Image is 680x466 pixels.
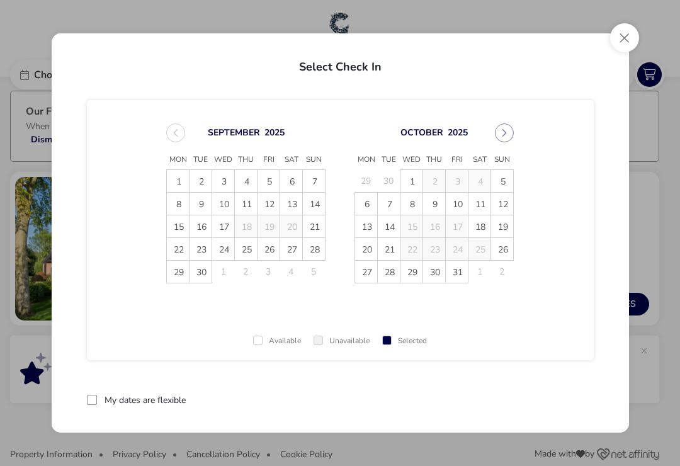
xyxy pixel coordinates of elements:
[280,238,303,261] td: 27
[190,193,212,215] td: 9
[190,239,212,261] span: 23
[423,170,446,193] td: 2
[492,171,514,193] span: 5
[378,239,400,261] span: 21
[491,215,514,238] td: 19
[382,337,427,345] div: Selected
[446,193,468,215] span: 10
[167,216,190,238] span: 15
[378,216,400,238] span: 14
[303,239,326,261] span: 28
[281,239,303,261] span: 27
[212,151,235,169] span: Wed
[491,193,514,215] td: 12
[491,238,514,261] td: 26
[468,238,491,261] td: 25
[356,216,378,238] span: 13
[167,261,190,283] td: 29
[468,151,491,169] span: Sat
[401,193,423,215] span: 8
[491,261,514,283] td: 2
[190,170,212,193] td: 2
[167,193,190,215] td: 8
[400,127,443,139] button: Choose Month
[495,123,514,142] button: Next Month
[281,171,303,193] span: 6
[258,239,280,261] span: 26
[167,238,190,261] td: 22
[258,170,280,193] td: 5
[469,216,491,238] span: 18
[213,171,235,193] span: 3
[105,396,186,405] label: My dates are flexible
[355,215,378,238] td: 13
[280,193,303,215] td: 13
[280,215,303,238] td: 20
[355,170,378,193] td: 29
[235,215,258,238] td: 18
[446,261,468,283] td: 31
[235,171,258,193] span: 4
[235,261,258,283] td: 2
[190,193,212,215] span: 9
[400,261,423,283] td: 29
[208,127,260,139] button: Choose Month
[235,238,258,261] td: 25
[258,193,280,215] td: 12
[190,261,212,283] td: 30
[378,151,400,169] span: Tue
[303,151,326,169] span: Sun
[303,215,326,238] td: 21
[258,151,280,169] span: Fri
[424,193,446,215] span: 9
[468,215,491,238] td: 18
[423,215,446,238] td: 16
[212,193,235,215] td: 10
[446,151,468,169] span: Fri
[258,193,280,215] span: 12
[610,23,639,52] button: Close
[448,127,468,139] button: Choose Year
[378,261,400,283] td: 28
[355,151,378,169] span: Mon
[253,337,301,345] div: Available
[213,193,235,215] span: 10
[155,108,525,298] div: Choose Date
[378,193,400,215] td: 7
[446,215,468,238] td: 17
[468,193,491,215] td: 11
[258,215,280,238] td: 19
[356,193,378,215] span: 6
[491,170,514,193] td: 5
[424,261,446,283] span: 30
[423,261,446,283] td: 30
[401,261,423,283] span: 29
[212,215,235,238] td: 17
[303,171,326,193] span: 7
[190,261,212,283] span: 30
[314,337,370,345] div: Unavailable
[190,215,212,238] td: 16
[213,239,235,261] span: 24
[258,261,280,283] td: 3
[491,151,514,169] span: Sun
[235,193,258,215] span: 11
[303,193,326,215] td: 14
[167,151,190,169] span: Mon
[400,151,423,169] span: Wed
[446,238,468,261] td: 24
[280,151,303,169] span: Sat
[303,216,326,238] span: 21
[167,215,190,238] td: 15
[468,170,491,193] td: 4
[167,170,190,193] td: 1
[212,261,235,283] td: 1
[258,238,280,261] td: 26
[378,170,400,193] td: 30
[356,239,378,261] span: 20
[400,193,423,215] td: 8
